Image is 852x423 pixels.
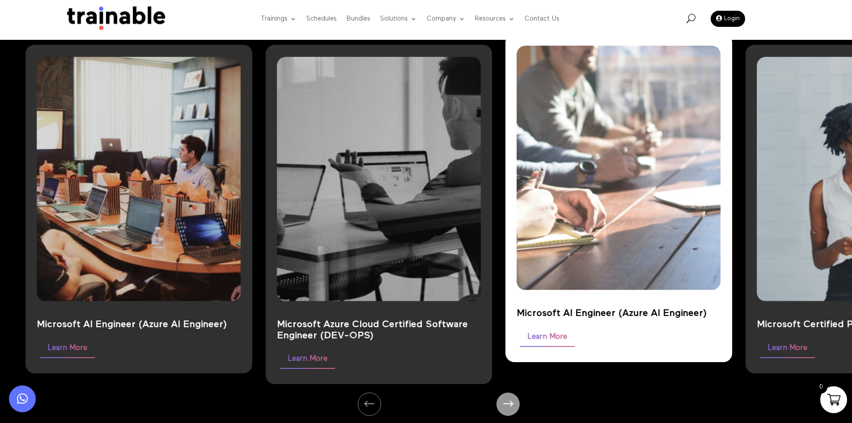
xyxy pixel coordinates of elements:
a: Resources [475,1,515,37]
div: Microsoft Azure Cloud Certified Software Engineer (DEV-OPS) [277,319,481,341]
a: Company [427,1,465,37]
a: Learn More [520,329,575,346]
a: Login [711,11,745,27]
span: 0 [815,381,827,393]
span: U [687,14,695,23]
div: Previous slide [356,391,383,418]
a: Solutions [380,1,417,37]
a: Trainings [261,1,297,37]
a: Schedules [306,1,337,37]
img: bundle 2 [37,57,241,302]
a: Learn More [760,340,815,357]
a: Learn More [280,350,335,368]
p: Microsoft AI Engineer (Azure AI Engineer) [37,319,241,330]
div: Microsoft AI Engineer (Azure AI Engineer) [517,308,721,319]
a: Contact Us [525,1,560,37]
div: Next slide [495,391,521,418]
a: Bundles [347,1,370,37]
img: bundle 4 [517,46,721,291]
img: bundle 3 (1) [277,57,481,302]
a: Learn More [40,340,95,357]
